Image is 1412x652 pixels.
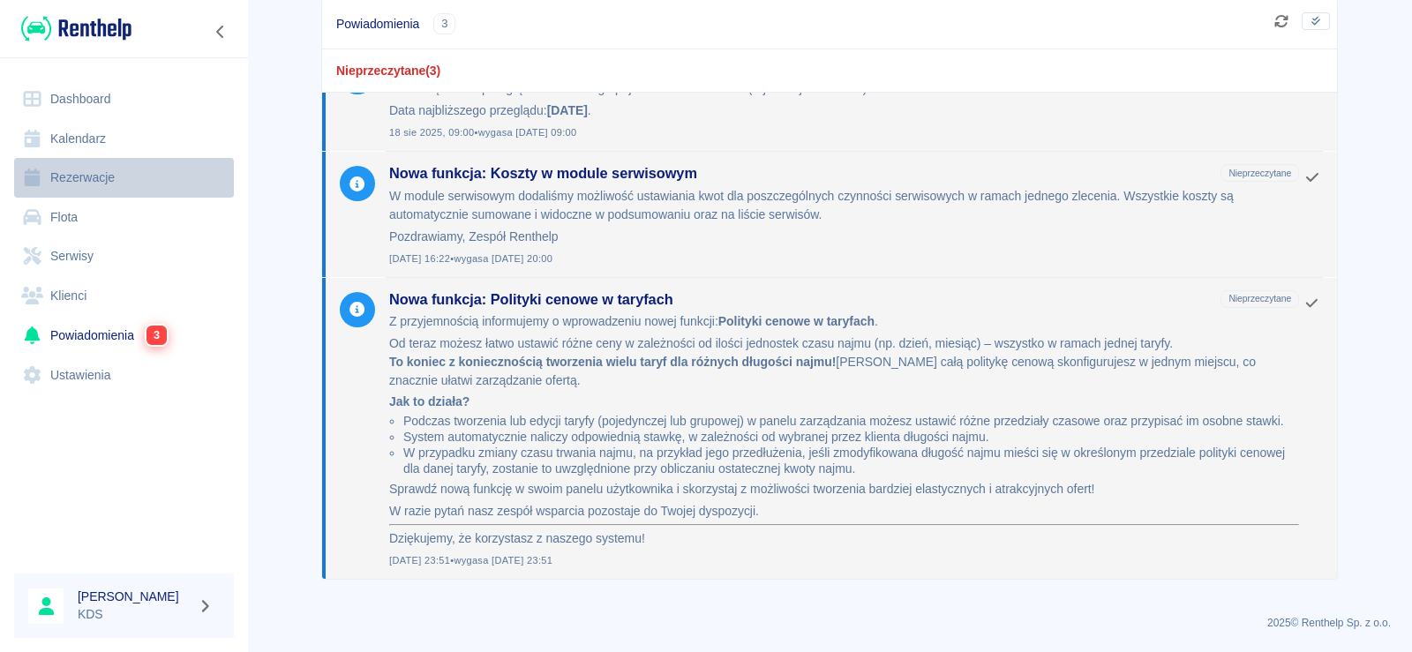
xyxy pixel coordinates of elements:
[403,429,1299,445] li: System automatycznie naliczy odpowiednią stawkę, w zależności od wybranej przez klienta długości ...
[14,198,234,237] a: Flota
[14,356,234,395] a: Ustawienia
[450,253,552,264] span: • wygasa [DATE] 20:00
[14,79,234,119] a: Dashboard
[389,529,1299,548] p: Dziękujemy, że korzystasz z naszego systemu!
[336,15,419,33] span: Powiadomienia
[434,15,454,33] span: 3
[322,49,1337,93] div: Nieprzeczytane ( 3 )
[474,127,576,138] span: • wygasa [DATE] 09:00
[389,187,1299,224] p: W module serwisowym dodaliśmy możliwość ustawiania kwot dla poszczególnych czynności serwisowych ...
[14,119,234,159] a: Kalendarz
[78,588,191,605] h6: [PERSON_NAME]
[547,103,588,117] strong: [DATE]
[389,290,1213,309] h3: Nowa funkcja: Polityki cenowe w taryfach
[207,20,234,43] button: Zwiń nawigację
[14,276,234,316] a: Klienci
[14,14,131,43] a: Renthelp logo
[268,615,1391,631] p: 2025 © Renthelp Sp. z o.o.
[1268,10,1295,33] button: Odśwież
[389,480,1299,498] p: Sprawdź nową funkcję w swoim panelu użytkownika i skorzystaj z możliwości tworzenia bardziej elas...
[389,334,1299,390] p: Od teraz możesz łatwo ustawić różne ceny w zależności od ilości jednostek czasu najmu (np. dzień,...
[1299,166,1326,189] button: Oznacz jako przeczytane
[389,164,1213,183] h3: Nowa funkcja: Koszty w module serwisowym
[146,326,167,345] span: 3
[389,253,1299,265] span: [DATE] 16:22
[389,127,1299,139] span: 18 sie 2025, 09:00
[389,555,1299,566] span: [DATE] 23:51
[450,555,552,566] span: • wygasa [DATE] 23:51
[1299,292,1326,315] button: Oznacz jako przeczytane
[14,315,234,356] a: Powiadomienia3
[389,228,1299,246] p: Pozdrawiamy, Zespół Renthelp
[403,413,1299,429] li: Podczas tworzenia lub edycji taryfy (pojedynczej lub grupowej) w panelu zarządzania możesz ustawi...
[389,312,1299,331] p: Z przyjemnością informujemy o wprowadzeniu nowej funkcji: .
[389,355,836,369] strong: To koniec z koniecznością tworzenia wielu taryf dla różnych długości najmu!
[718,314,875,328] strong: Polityki cenowe w taryfach
[1221,164,1298,183] span: Nieprzeczytane
[78,605,191,624] p: KDS
[14,158,234,198] a: Rezerwacje
[403,445,1299,476] li: W przypadku zmiany czasu trwania najmu, na przykład jego przedłużenia, jeśli zmodyfikowana długoś...
[21,14,131,43] img: Renthelp logo
[1221,289,1298,308] span: Nieprzeczytane
[389,101,1299,120] p: Data najbliższego przeglądu: .
[389,502,1299,521] p: W razie pytań nasz zespół wsparcia pozostaje do Twojej dyspozycji.
[389,393,1299,409] h4: Jak to działa?
[14,236,234,276] a: Serwisy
